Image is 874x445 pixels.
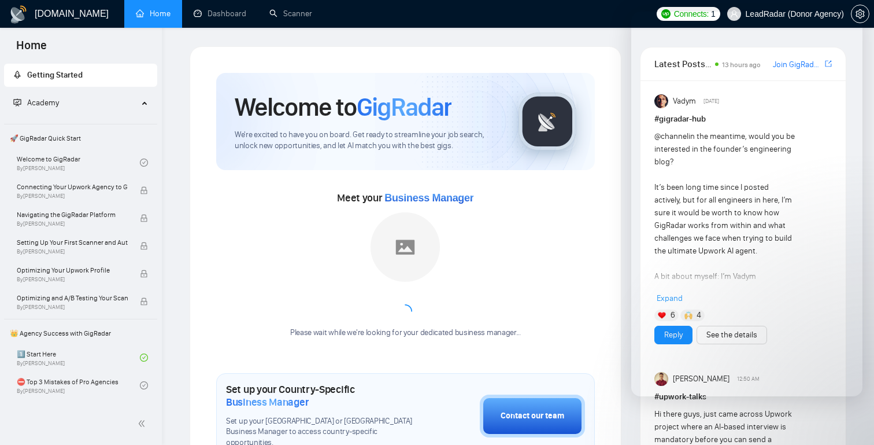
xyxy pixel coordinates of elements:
[519,93,576,150] img: gigradar-logo.png
[17,209,128,220] span: Navigating the GigRadar Platform
[17,220,128,227] span: By [PERSON_NAME]
[140,354,148,362] span: check-circle
[711,8,716,20] span: 1
[17,373,140,398] a: ⛔ Top 3 Mistakes of Pro AgenciesBy[PERSON_NAME]
[226,383,422,409] h1: Set up your Country-Specific
[17,181,128,193] span: Connecting Your Upwork Agency to GigRadar
[140,186,148,194] span: lock
[480,395,585,437] button: Contact our team
[851,9,869,19] a: setting
[17,292,128,304] span: Optimizing and A/B Testing Your Scanner for Better Results
[7,37,56,61] span: Home
[235,130,500,152] span: We're excited to have you on board. Get ready to streamline your job search, unlock new opportuni...
[235,91,451,123] h1: Welcome to
[661,9,671,19] img: upwork-logo.png
[226,396,309,409] span: Business Manager
[5,322,156,345] span: 👑 Agency Success with GigRadar
[337,192,473,204] span: Meet your
[730,10,738,18] span: user
[27,98,59,108] span: Academy
[4,64,157,87] li: Getting Started
[371,212,440,282] img: placeholder.png
[13,98,59,108] span: Academy
[269,9,312,19] a: searchScanner
[140,297,148,306] span: lock
[13,98,21,106] span: fund-projection-screen
[357,91,451,123] span: GigRadar
[140,242,148,250] span: lock
[283,328,528,339] div: Please wait while we're looking for your dedicated business manager...
[13,71,21,79] span: rocket
[631,12,862,396] iframe: Intercom live chat
[851,5,869,23] button: setting
[17,304,128,311] span: By [PERSON_NAME]
[17,345,140,370] a: 1️⃣ Start HereBy[PERSON_NAME]
[396,302,416,322] span: loading
[136,9,171,19] a: homeHome
[384,192,473,204] span: Business Manager
[17,264,128,276] span: Optimizing Your Upwork Profile
[5,127,156,150] span: 🚀 GigRadar Quick Start
[851,9,869,19] span: setting
[140,381,148,389] span: check-circle
[17,193,128,200] span: By [PERSON_NAME]
[674,8,709,20] span: Connects:
[654,391,832,403] h1: # upwork-talks
[138,418,149,429] span: double-left
[9,5,28,24] img: logo
[17,237,128,248] span: Setting Up Your First Scanner and Auto-Bidder
[140,214,148,222] span: lock
[501,410,564,422] div: Contact our team
[140,270,148,278] span: lock
[27,70,83,80] span: Getting Started
[17,150,140,175] a: Welcome to GigRadarBy[PERSON_NAME]
[140,159,148,167] span: check-circle
[17,248,128,255] span: By [PERSON_NAME]
[17,276,128,283] span: By [PERSON_NAME]
[194,9,246,19] a: dashboardDashboard
[835,406,862,433] iframe: Intercom live chat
